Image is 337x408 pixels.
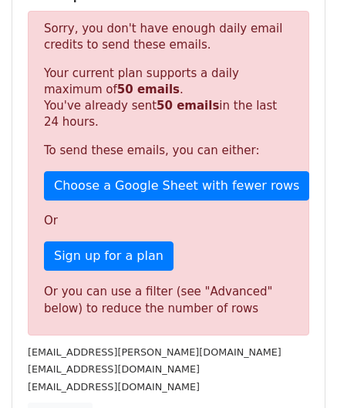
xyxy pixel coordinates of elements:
iframe: Chat Widget [260,334,337,408]
a: Sign up for a plan [44,241,174,271]
p: Sorry, you don't have enough daily email credits to send these emails. [44,21,293,53]
a: Choose a Google Sheet with fewer rows [44,171,309,201]
small: [EMAIL_ADDRESS][DOMAIN_NAME] [28,363,200,375]
p: To send these emails, you can either: [44,143,293,159]
small: [EMAIL_ADDRESS][PERSON_NAME][DOMAIN_NAME] [28,346,281,358]
small: [EMAIL_ADDRESS][DOMAIN_NAME] [28,381,200,393]
strong: 50 emails [157,99,219,113]
p: Your current plan supports a daily maximum of . You've already sent in the last 24 hours. [44,66,293,130]
strong: 50 emails [117,83,180,96]
p: Or [44,213,293,229]
div: Or you can use a filter (see "Advanced" below) to reduce the number of rows [44,283,293,318]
